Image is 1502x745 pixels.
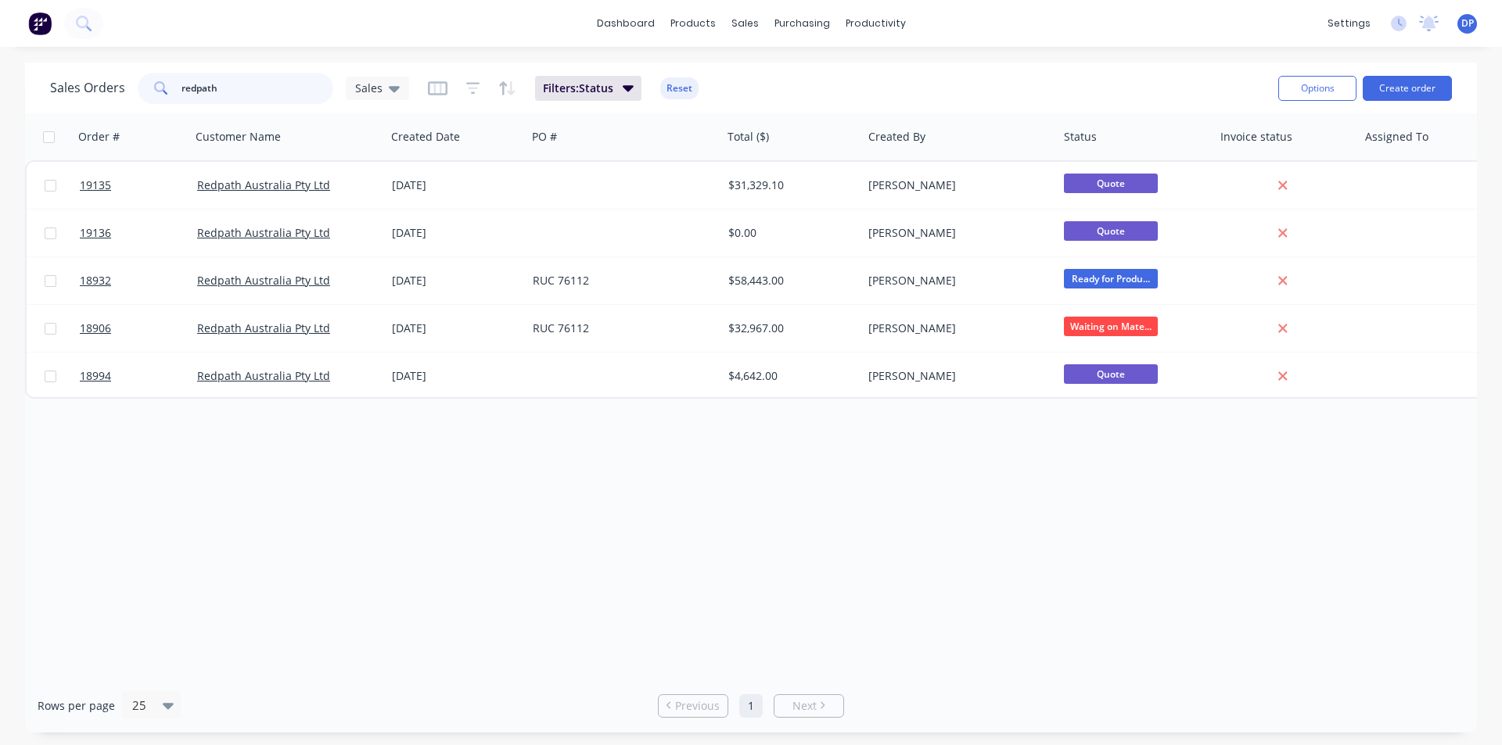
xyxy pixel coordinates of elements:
span: 19136 [80,225,111,241]
div: Created By [868,129,925,145]
a: Page 1 is your current page [739,694,763,718]
div: Total ($) [728,129,769,145]
span: Quote [1064,221,1158,241]
button: Options [1278,76,1356,101]
div: Order # [78,129,120,145]
div: productivity [838,12,914,35]
div: Created Date [391,129,460,145]
a: Redpath Australia Pty Ltd [197,177,330,192]
span: 18994 [80,368,111,384]
div: $32,967.00 [728,321,850,336]
button: Reset [660,77,699,99]
div: PO # [532,129,557,145]
span: Rows per page [38,698,115,714]
span: DP [1461,16,1474,30]
span: 19135 [80,177,111,193]
div: sales [724,12,767,35]
span: Ready for Produ... [1064,269,1158,288]
div: purchasing [767,12,838,35]
div: [PERSON_NAME] [868,321,1042,336]
a: 18906 [80,305,197,352]
div: [PERSON_NAME] [868,273,1042,288]
a: Redpath Australia Pty Ltd [197,273,330,288]
ul: Pagination [652,694,850,718]
div: settings [1320,12,1378,35]
div: RUC 76112 [533,321,706,336]
a: Redpath Australia Pty Ltd [197,225,330,240]
button: Filters:Status [535,76,641,101]
div: RUC 76112 [533,273,706,288]
div: [PERSON_NAME] [868,177,1042,193]
div: [DATE] [392,177,520,193]
a: Next page [774,698,843,714]
div: Invoice status [1220,129,1292,145]
span: Quote [1064,174,1158,193]
span: Sales [355,80,383,96]
span: Waiting on Mate... [1064,317,1158,336]
div: Assigned To [1365,129,1428,145]
div: [DATE] [392,273,520,288]
span: Filters: Status [543,81,613,96]
div: [DATE] [392,321,520,336]
span: Quote [1064,364,1158,384]
a: Redpath Australia Pty Ltd [197,321,330,335]
span: 18932 [80,273,111,288]
a: 18932 [80,257,197,304]
a: Redpath Australia Pty Ltd [197,368,330,383]
div: [DATE] [392,368,520,384]
img: Factory [28,12,52,35]
div: [PERSON_NAME] [868,225,1042,241]
div: $0.00 [728,225,850,241]
button: Create order [1363,76,1452,101]
span: Previous [675,698,720,714]
h1: Sales Orders [50,81,125,95]
div: [PERSON_NAME] [868,368,1042,384]
span: Next [792,698,817,714]
div: Customer Name [196,129,281,145]
div: [DATE] [392,225,520,241]
a: Previous page [659,698,728,714]
div: $31,329.10 [728,177,850,193]
span: 18906 [80,321,111,336]
a: dashboard [589,12,663,35]
input: Search... [181,73,334,104]
div: products [663,12,724,35]
div: $58,443.00 [728,273,850,288]
a: 18994 [80,353,197,399]
div: $4,642.00 [728,368,850,384]
a: 19135 [80,162,197,209]
div: Status [1064,129,1097,145]
a: 19136 [80,210,197,256]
